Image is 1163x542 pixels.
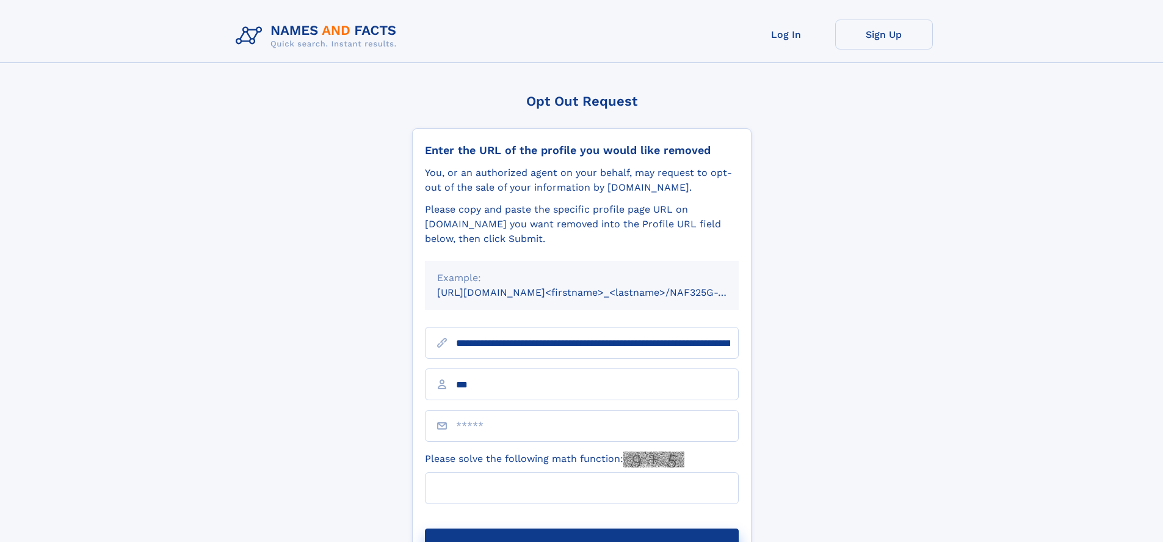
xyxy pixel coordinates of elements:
[437,287,762,298] small: [URL][DOMAIN_NAME]<firstname>_<lastname>/NAF325G-xxxxxxxx
[425,144,739,157] div: Enter the URL of the profile you would like removed
[425,202,739,246] div: Please copy and paste the specific profile page URL on [DOMAIN_NAME] you want removed into the Pr...
[737,20,835,49] a: Log In
[835,20,933,49] a: Sign Up
[425,166,739,195] div: You, or an authorized agent on your behalf, may request to opt-out of the sale of your informatio...
[231,20,407,53] img: Logo Names and Facts
[425,452,684,467] label: Please solve the following math function:
[437,271,726,285] div: Example:
[412,93,752,109] div: Opt Out Request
